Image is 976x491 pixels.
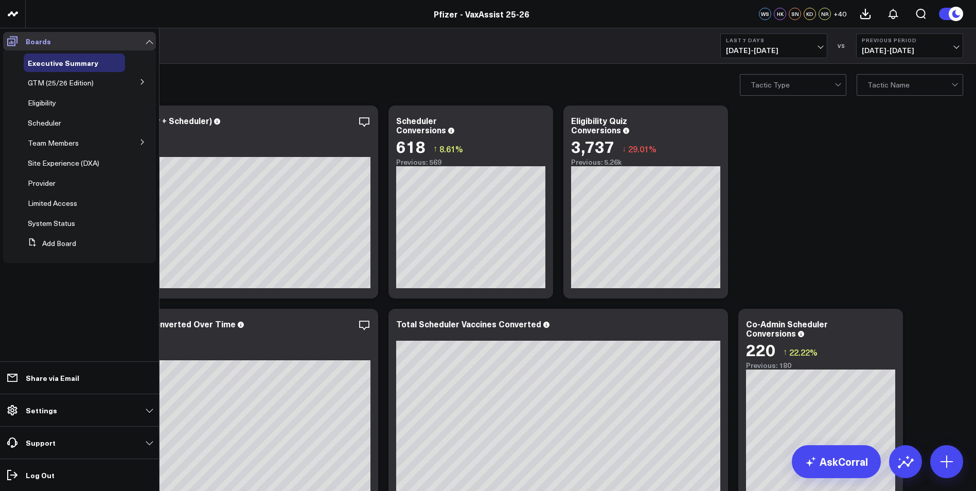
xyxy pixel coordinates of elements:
div: VS [832,43,851,49]
button: Last 7 Days[DATE]-[DATE] [720,33,827,58]
a: Provider [28,179,56,187]
span: GTM (25/26 Edition) [28,78,94,87]
span: ↑ [783,345,787,359]
div: Total Scheduler Vaccines Converted [396,318,541,329]
span: Team Members [28,138,79,148]
span: Eligibility [28,98,56,108]
span: Site Experience (DXA) [28,158,99,168]
span: Limited Access [28,198,77,208]
a: Site Experience (DXA) [28,159,99,167]
p: Settings [26,406,57,414]
div: Eligibility Quiz Conversions [571,115,627,135]
span: Provider [28,178,56,188]
a: GTM (25/26 Edition) [28,79,94,87]
span: ↑ [433,142,437,155]
p: Support [26,439,56,447]
p: Log Out [26,471,55,479]
div: WS [759,8,771,20]
div: Co-Admin Scheduler Conversions [746,318,828,339]
span: System Status [28,218,75,228]
span: [DATE] - [DATE] [726,46,822,55]
span: 22.22% [789,346,818,358]
a: Eligibility [28,99,56,107]
div: SN [789,8,801,20]
a: Team Members [28,139,79,147]
span: 29.01% [628,143,656,154]
div: 220 [746,340,775,359]
span: ↓ [622,142,626,155]
div: HK [774,8,786,20]
span: [DATE] - [DATE] [862,46,957,55]
button: +40 [833,8,846,20]
span: 8.61% [439,143,463,154]
a: Limited Access [28,199,77,207]
b: Last 7 Days [726,37,822,43]
div: Previous: 180 [746,361,895,370]
p: Share via Email [26,374,79,382]
div: Previous: 569 [396,158,545,166]
div: Scheduler Conversions [396,115,446,135]
a: Scheduler [28,119,61,127]
button: Add Board [24,234,76,253]
a: Pfizer - VaxAssist 25-26 [434,8,529,20]
span: Executive Summary [28,58,98,68]
a: Log Out [3,466,156,484]
p: Boards [26,37,51,45]
div: 618 [396,137,425,155]
span: + 40 [833,10,846,17]
a: Executive Summary [28,59,98,67]
a: AskCorral [792,445,881,478]
div: Previous: 749 [46,352,370,360]
div: Previous: 5.83k [46,149,370,157]
span: Scheduler [28,118,61,128]
div: Previous: 5.26k [571,158,720,166]
div: 3,737 [571,137,614,155]
a: System Status [28,219,75,227]
button: Previous Period[DATE]-[DATE] [856,33,963,58]
div: KD [804,8,816,20]
div: NR [819,8,831,20]
b: Previous Period [862,37,957,43]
